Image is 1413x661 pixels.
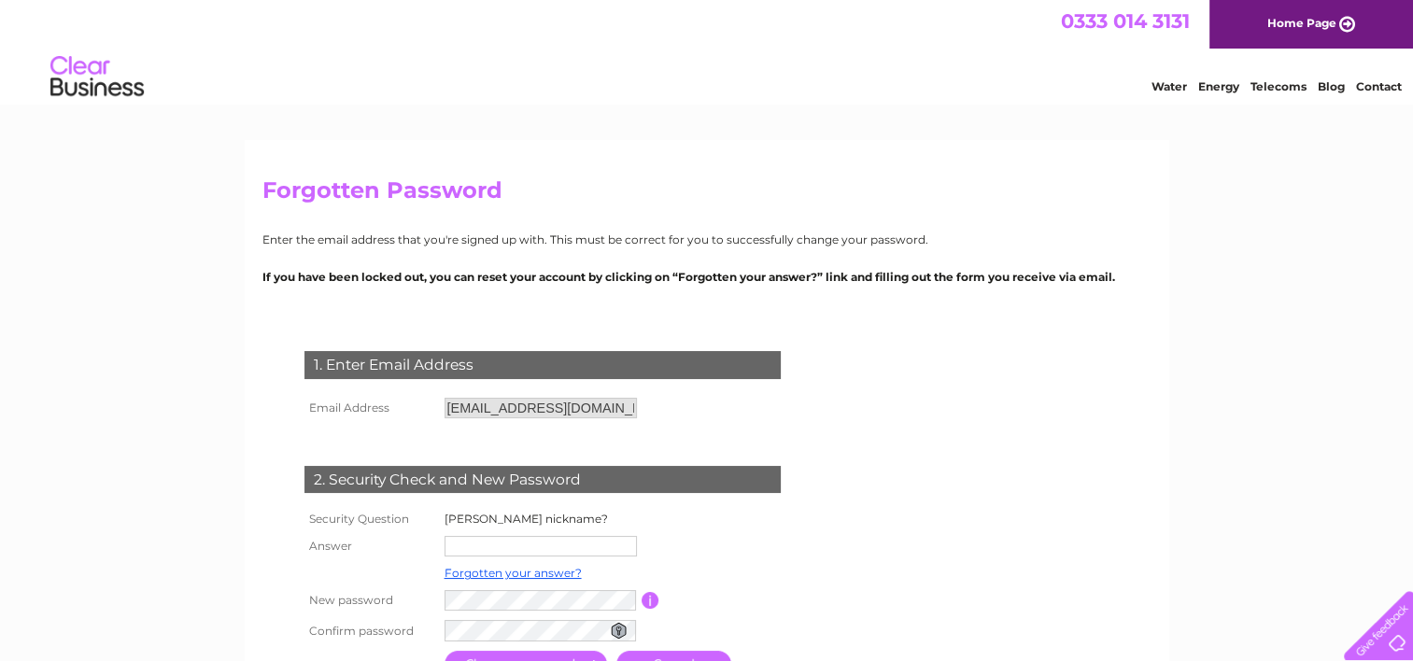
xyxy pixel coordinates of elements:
[642,592,659,609] input: Information
[1061,9,1190,33] a: 0333 014 3131
[49,49,145,105] img: logo.png
[300,585,440,615] th: New password
[262,177,1152,213] h2: Forgotten Password
[262,231,1152,248] p: Enter the email address that you're signed up with. This must be correct for you to successfully ...
[1318,79,1345,93] a: Blog
[300,615,440,645] th: Confirm password
[445,566,582,580] a: Forgotten your answer?
[304,351,781,379] div: 1. Enter Email Address
[445,512,608,526] label: [PERSON_NAME] nickname?
[300,531,440,561] th: Answer
[266,10,1149,91] div: Clear Business is a trading name of Verastar Limited (registered in [GEOGRAPHIC_DATA] No. 3667643...
[300,393,440,423] th: Email Address
[1152,79,1187,93] a: Water
[1198,79,1239,93] a: Energy
[1251,79,1307,93] a: Telecoms
[300,507,440,531] th: Security Question
[1356,79,1402,93] a: Contact
[262,268,1152,286] p: If you have been locked out, you can reset your account by clicking on “Forgotten your answer?” l...
[304,466,781,494] div: 2. Security Check and New Password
